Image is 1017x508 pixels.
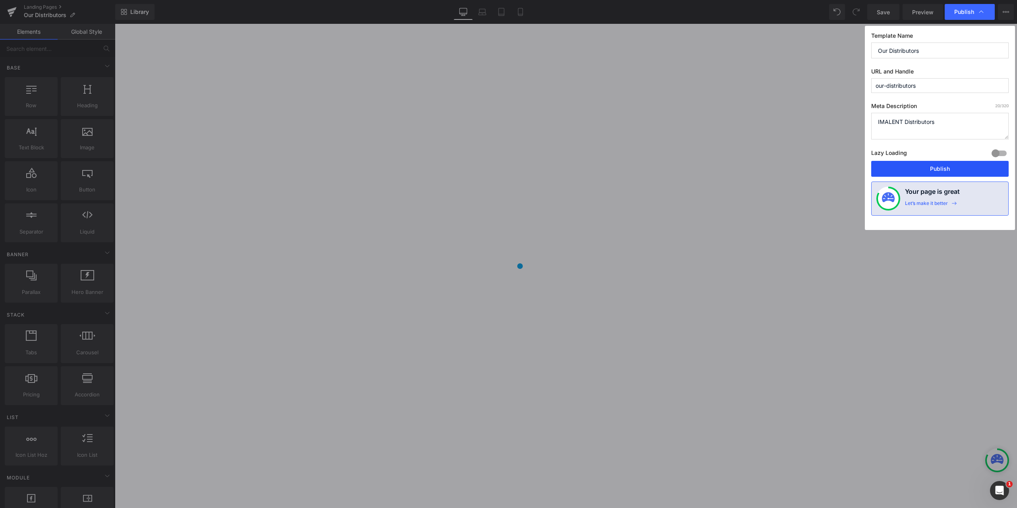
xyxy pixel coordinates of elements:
span: Publish [954,8,974,15]
label: Lazy Loading [871,148,907,161]
button: Publish [871,161,1009,177]
span: 20 [995,103,1000,108]
div: Let’s make it better [905,200,948,211]
span: 1 [1006,481,1013,487]
label: Template Name [871,32,1009,42]
label: URL and Handle [871,68,1009,78]
textarea: IMALENT Distributors [871,113,1009,139]
span: /320 [995,103,1009,108]
iframe: Intercom live chat [990,481,1009,500]
label: Meta Description [871,102,1009,113]
img: onboarding-status.svg [882,192,895,205]
h4: Your page is great [905,187,960,200]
